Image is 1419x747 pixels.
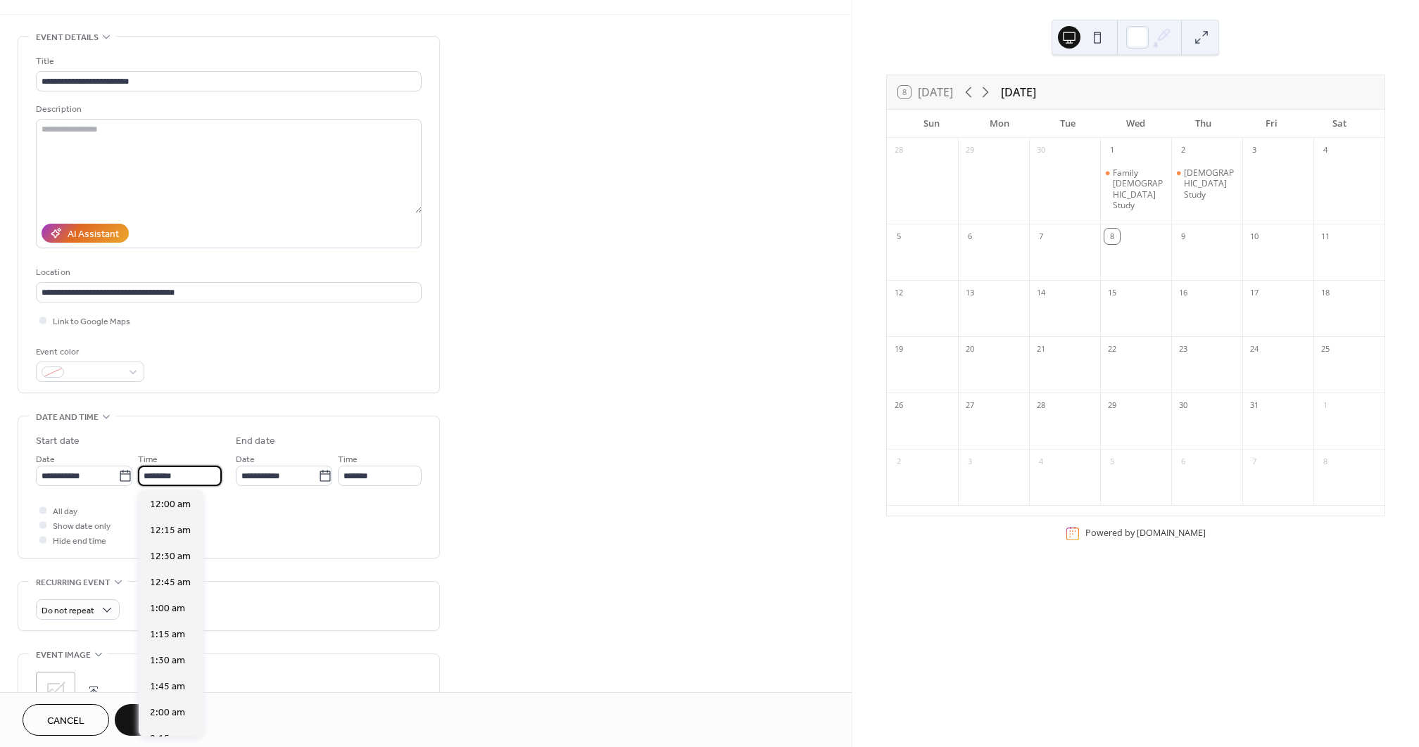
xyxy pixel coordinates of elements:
a: [DOMAIN_NAME] [1137,528,1206,539]
span: Show date only [53,519,111,534]
div: 24 [1247,341,1262,357]
div: 16 [1175,285,1191,300]
div: 27 [962,397,978,413]
span: 1:00 am [150,601,185,616]
div: Sat [1306,110,1373,138]
div: Title [36,54,419,69]
span: Event details [36,30,99,45]
div: 29 [962,143,978,158]
span: Hide end time [53,534,106,549]
button: Save [115,704,187,736]
div: 1 [1318,397,1333,413]
div: 5 [891,229,907,244]
div: 22 [1104,341,1120,357]
span: Link to Google Maps [53,314,130,329]
div: 3 [962,454,978,469]
div: ; [36,672,75,711]
div: Tue [1034,110,1102,138]
div: Sun [898,110,966,138]
div: Powered by [1085,528,1206,539]
div: Thu [1170,110,1237,138]
div: 20 [962,341,978,357]
div: Event color [36,345,141,359]
div: 21 [1033,341,1049,357]
div: 4 [1033,454,1049,469]
div: 31 [1247,397,1262,413]
div: [DATE] [1001,84,1036,101]
div: 17 [1247,285,1262,300]
div: 11 [1318,229,1333,244]
span: Date [236,452,255,467]
span: Cancel [47,714,84,729]
span: 2:15 am [150,732,185,746]
span: 2:00 am [150,705,185,720]
div: 6 [962,229,978,244]
div: 6 [1175,454,1191,469]
div: Fri [1237,110,1305,138]
span: Time [338,452,358,467]
span: 1:15 am [150,627,185,642]
div: Family Bible Study [1100,167,1171,211]
span: 12:30 am [150,549,191,564]
div: 28 [891,143,907,158]
div: 12 [891,285,907,300]
span: Time [138,452,158,467]
div: Start date [36,434,80,449]
div: 25 [1318,341,1333,357]
div: 2 [891,454,907,469]
div: 7 [1247,454,1262,469]
div: 8 [1104,229,1120,244]
div: End date [236,434,275,449]
span: Date [36,452,55,467]
span: 1:30 am [150,653,185,668]
span: All day [53,504,77,519]
div: 30 [1033,143,1049,158]
span: 1:45 am [150,679,185,694]
button: Cancel [23,704,109,736]
span: Do not repeat [42,603,94,619]
div: 5 [1104,454,1120,469]
div: Family [DEMOGRAPHIC_DATA] Study [1113,167,1166,211]
div: 13 [962,285,978,300]
span: Event image [36,648,91,663]
div: 28 [1033,397,1049,413]
div: Wed [1102,110,1169,138]
div: 30 [1175,397,1191,413]
div: 26 [891,397,907,413]
div: Location [36,265,419,280]
span: Date and time [36,410,99,425]
div: 3 [1247,143,1262,158]
div: 23 [1175,341,1191,357]
button: AI Assistant [42,224,129,243]
div: 4 [1318,143,1333,158]
div: 14 [1033,285,1049,300]
div: 18 [1318,285,1333,300]
span: 12:00 am [150,497,191,512]
div: Bible Study [1171,167,1242,200]
span: Recurring event [36,575,111,590]
div: Description [36,102,419,117]
div: 9 [1175,229,1191,244]
div: 19 [891,341,907,357]
div: 15 [1104,285,1120,300]
div: Mon [966,110,1033,138]
div: 2 [1175,143,1191,158]
div: 29 [1104,397,1120,413]
span: 12:15 am [150,523,191,538]
div: 7 [1033,229,1049,244]
span: 12:45 am [150,575,191,590]
div: AI Assistant [68,227,119,242]
div: [DEMOGRAPHIC_DATA] Study [1184,167,1237,200]
div: 1 [1104,143,1120,158]
div: 10 [1247,229,1262,244]
div: 8 [1318,454,1333,469]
